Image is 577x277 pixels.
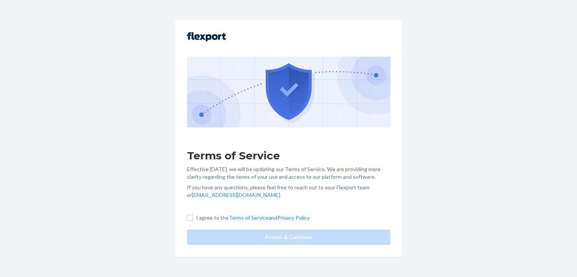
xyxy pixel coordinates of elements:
[187,230,390,245] button: Accept & Continue
[187,32,226,41] img: Flexport logo
[196,214,310,222] p: I agree to the and
[187,184,390,199] p: If you have any questions, please feel free to reach out to your Flexport team or .
[192,192,280,198] a: [EMAIL_ADDRESS][DOMAIN_NAME]
[229,214,269,221] a: Terms of Service
[187,149,390,162] h1: Terms of Service
[277,214,310,221] a: Privacy Policy
[187,215,193,221] input: I agree to theTerms of ServiceandPrivacy Policy
[187,57,390,127] img: GDPR Compliance
[187,165,390,181] p: Effective [DATE], we will be updating our Terms of Service. We are providing more clarity regardi...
